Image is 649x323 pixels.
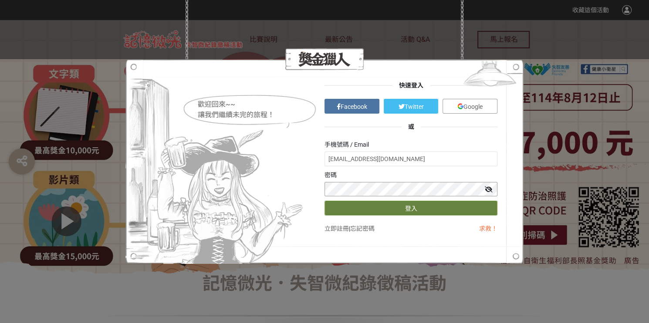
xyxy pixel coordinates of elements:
[457,103,463,109] img: icon_google.e274bc9.svg
[402,123,421,130] span: 或
[350,225,375,232] a: 忘記密碼
[392,82,430,89] span: 快速登入
[324,140,369,149] label: 手機號碼 / Email
[456,59,524,92] img: Light
[479,225,497,232] a: 求救！
[404,103,423,110] span: Twitter
[324,151,497,166] input: 你的手機號碼或Email
[198,110,317,120] div: 讓我們繼續未完的旅程！
[324,171,337,180] label: 密碼
[324,225,349,232] a: 立即註冊
[324,201,497,215] button: 登入
[341,103,367,110] span: Facebook
[463,103,483,110] span: Google
[198,99,317,110] div: 歡迎回來~~
[125,59,306,264] img: Hostess
[349,225,350,232] span: |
